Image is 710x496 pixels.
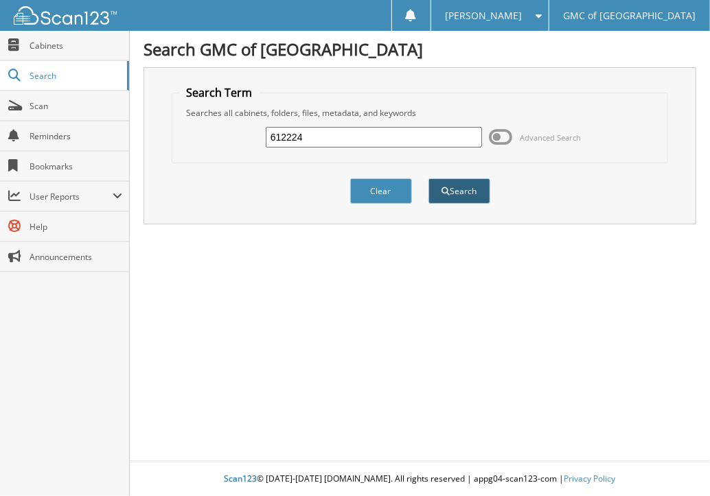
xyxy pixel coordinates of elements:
span: Announcements [30,251,122,263]
span: Advanced Search [520,132,581,143]
iframe: Chat Widget [641,430,710,496]
span: Bookmarks [30,161,122,172]
a: Privacy Policy [564,473,616,484]
span: Scan123 [225,473,257,484]
span: Reminders [30,130,122,142]
div: © [DATE]-[DATE] [DOMAIN_NAME]. All rights reserved | appg04-scan123-com | [130,462,710,496]
img: scan123-logo-white.svg [14,6,117,25]
span: User Reports [30,191,113,202]
span: Scan [30,100,122,112]
h1: Search GMC of [GEOGRAPHIC_DATA] [144,38,696,60]
button: Clear [350,178,412,204]
span: [PERSON_NAME] [445,12,522,20]
span: GMC of [GEOGRAPHIC_DATA] [564,12,696,20]
button: Search [428,178,490,204]
legend: Search Term [179,85,259,100]
span: Help [30,221,122,233]
span: Cabinets [30,40,122,51]
span: Search [30,70,120,82]
div: Searches all cabinets, folders, files, metadata, and keywords [179,107,661,119]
